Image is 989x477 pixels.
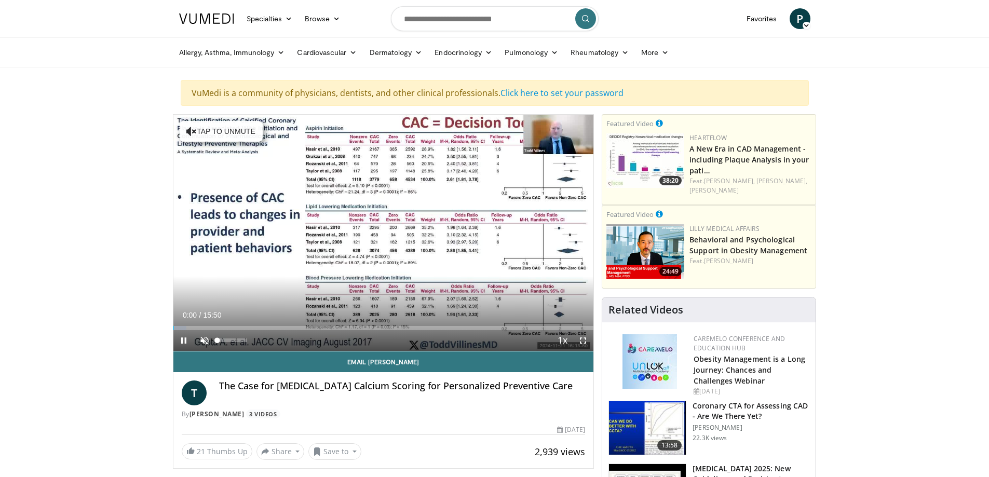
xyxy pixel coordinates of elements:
a: [PERSON_NAME] [689,186,739,195]
p: 22.3K views [693,434,727,442]
a: CaReMeLO Conference and Education Hub [694,334,785,352]
button: Fullscreen [573,330,593,351]
small: Featured Video [606,210,654,219]
a: Heartflow [689,133,727,142]
a: Pulmonology [498,42,564,63]
span: / [199,311,201,319]
a: Favorites [740,8,783,29]
a: Click here to set your password [500,87,624,99]
a: Endocrinology [428,42,498,63]
button: Playback Rate [552,330,573,351]
a: 38:20 [606,133,684,188]
div: Progress Bar [173,326,594,330]
img: 34b2b9a4-89e5-4b8c-b553-8a638b61a706.150x105_q85_crop-smart_upscale.jpg [609,401,686,455]
a: Cardiovascular [291,42,363,63]
h4: The Case for [MEDICAL_DATA] Calcium Scoring for Personalized Preventive Care [219,380,586,392]
div: Feat. [689,256,811,266]
a: Lilly Medical Affairs [689,224,760,233]
h4: Related Videos [608,304,683,316]
span: 0:00 [183,311,197,319]
a: P [790,8,810,29]
a: 24:49 [606,224,684,279]
span: 13:58 [657,440,682,451]
button: Pause [173,330,194,351]
a: T [182,380,207,405]
h3: Coronary CTA for Assessing CAD - Are We There Yet? [693,401,809,421]
a: A New Era in CAD Management - including Plaque Analysis in your pati… [689,144,809,175]
a: [PERSON_NAME], [756,176,807,185]
a: Allergy, Asthma, Immunology [173,42,291,63]
a: Browse [299,8,346,29]
a: More [635,42,675,63]
img: 45df64a9-a6de-482c-8a90-ada250f7980c.png.150x105_q85_autocrop_double_scale_upscale_version-0.2.jpg [622,334,677,389]
img: ba3304f6-7838-4e41-9c0f-2e31ebde6754.png.150x105_q85_crop-smart_upscale.png [606,224,684,279]
div: By [182,410,586,419]
button: Share [256,443,305,460]
span: 21 [197,446,205,456]
button: Unmute [194,330,215,351]
a: 3 Videos [246,410,280,418]
a: Specialties [240,8,299,29]
video-js: Video Player [173,115,594,351]
img: VuMedi Logo [179,13,234,24]
a: Obesity Management is a Long Journey: Chances and Challenges Webinar [694,354,805,386]
button: Tap to unmute [180,121,263,142]
span: 2,939 views [535,445,585,458]
div: VuMedi is a community of physicians, dentists, and other clinical professionals. [181,80,809,106]
div: Feat. [689,176,811,195]
a: 13:58 Coronary CTA for Assessing CAD - Are We There Yet? [PERSON_NAME] 22.3K views [608,401,809,456]
a: Rheumatology [564,42,635,63]
div: [DATE] [557,425,585,434]
div: [DATE] [694,387,807,396]
a: [PERSON_NAME] [704,256,753,265]
p: [PERSON_NAME] [693,424,809,432]
a: Dermatology [363,42,429,63]
span: 15:50 [203,311,221,319]
a: [PERSON_NAME] [189,410,245,418]
button: Save to [308,443,361,460]
input: Search topics, interventions [391,6,599,31]
img: 738d0e2d-290f-4d89-8861-908fb8b721dc.150x105_q85_crop-smart_upscale.jpg [606,133,684,188]
a: Behavioral and Psychological Support in Obesity Management [689,235,807,255]
a: 21 Thumbs Up [182,443,252,459]
small: Featured Video [606,119,654,128]
a: [PERSON_NAME], [704,176,755,185]
span: 38:20 [659,176,682,185]
div: Volume Level [218,338,247,342]
a: Email [PERSON_NAME] [173,351,594,372]
span: 24:49 [659,267,682,276]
